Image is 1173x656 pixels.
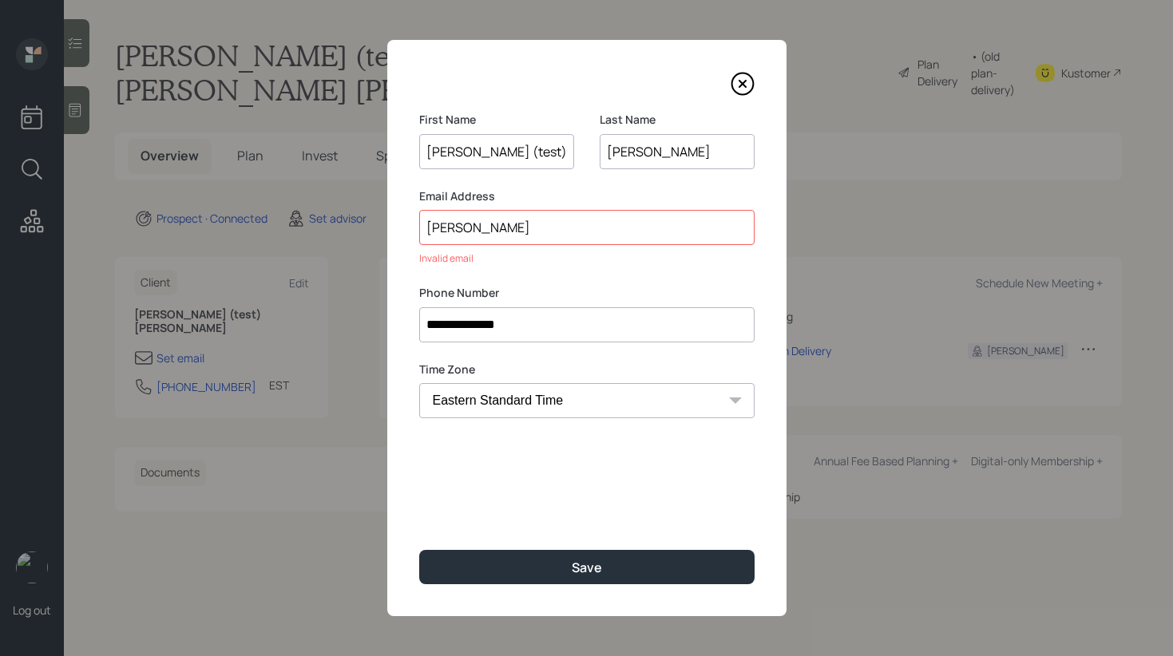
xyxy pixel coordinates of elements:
[419,362,755,377] label: Time Zone
[419,251,755,266] div: Invalid email
[419,285,755,301] label: Phone Number
[419,112,574,128] label: First Name
[419,188,755,204] label: Email Address
[419,550,755,584] button: Save
[572,559,602,576] div: Save
[600,112,755,128] label: Last Name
